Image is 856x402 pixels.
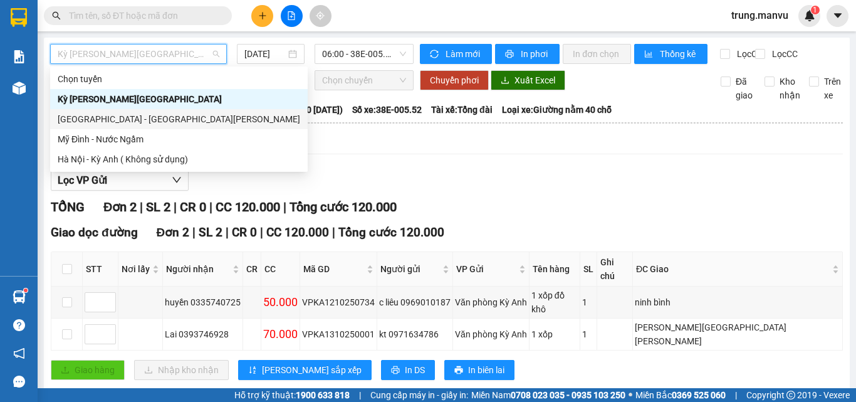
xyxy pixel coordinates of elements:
[832,10,843,21] span: caret-down
[379,295,451,309] div: c liêu 0969010187
[767,47,800,61] span: Lọc CC
[248,366,257,376] span: sort-ascending
[103,199,137,214] span: Đơn 2
[234,388,350,402] span: Hỗ trợ kỹ thuật:
[51,360,125,380] button: uploadGiao hàng
[635,320,840,348] div: [PERSON_NAME][GEOGRAPHIC_DATA][PERSON_NAME]
[379,327,451,341] div: kt 0971634786
[672,390,726,400] strong: 0369 525 060
[58,72,300,86] div: Chọn tuyến
[514,73,555,87] span: Xuất Excel
[786,391,795,399] span: copyright
[192,225,196,240] span: |
[140,199,143,214] span: |
[804,10,815,21] img: icon-new-feature
[468,363,504,377] span: In biên lai
[380,262,440,276] span: Người gửi
[58,45,219,63] span: Kỳ Anh - Hà Nội
[83,252,118,287] th: STT
[352,103,422,117] span: Số xe: 38E-005.52
[24,288,28,292] sup: 1
[165,295,241,309] div: huyền 0335740725
[471,388,625,402] span: Miền Nam
[209,199,212,214] span: |
[303,262,364,276] span: Mã GD
[495,44,560,64] button: printerIn phơi
[420,44,492,64] button: syncLàm mới
[58,92,300,106] div: Kỳ [PERSON_NAME][GEOGRAPHIC_DATA]
[505,50,516,60] span: printer
[322,45,406,63] span: 06:00 - 38E-005.52
[238,360,372,380] button: sort-ascending[PERSON_NAME] sắp xếp
[263,325,298,343] div: 70.000
[166,262,230,276] span: Người nhận
[51,171,189,191] button: Lọc VP Gửi
[827,5,848,27] button: caret-down
[580,252,597,287] th: SL
[69,9,217,23] input: Tìm tên, số ĐT hoặc mã đơn
[381,360,435,380] button: printerIn DS
[50,69,308,89] div: Chọn tuyến
[430,50,441,60] span: sync
[51,225,138,240] span: Giao dọc đường
[13,82,26,95] img: warehouse-icon
[455,295,527,309] div: Văn phòng Kỳ Anh
[444,360,514,380] button: printerIn biên lai
[431,103,493,117] span: Tài xế: Tổng đài
[405,363,425,377] span: In DS
[359,388,361,402] span: |
[735,388,737,402] span: |
[391,366,400,376] span: printer
[174,199,177,214] span: |
[455,327,527,341] div: Văn phòng Kỳ Anh
[310,5,331,27] button: aim
[52,11,61,20] span: search
[502,103,612,117] span: Loại xe: Giường nằm 40 chỗ
[316,11,325,20] span: aim
[122,262,150,276] span: Nơi lấy
[819,75,846,102] span: Trên xe
[530,252,581,287] th: Tên hàng
[13,347,25,359] span: notification
[531,288,578,316] div: 1 xốp đồ khô
[146,199,170,214] span: SL 2
[629,393,632,398] span: ⚪️
[281,5,303,27] button: file-add
[644,50,655,60] span: bar-chart
[260,225,263,240] span: |
[50,129,308,149] div: Mỹ Đình - Nước Ngầm
[50,109,308,129] div: Hà Nội - Kỳ Anh
[420,70,489,90] button: Chuyển phơi
[370,388,468,402] span: Cung cấp máy in - giấy in:
[660,47,697,61] span: Thống kê
[563,44,631,64] button: In đơn chọn
[501,76,509,86] span: download
[338,225,444,240] span: Tổng cước 120.000
[732,47,765,61] span: Lọc CR
[50,89,308,109] div: Kỳ Anh - Hà Nội
[165,327,241,341] div: Lai 0393746928
[13,50,26,63] img: solution-icon
[491,70,565,90] button: downloadXuất Excel
[51,199,85,214] span: TỔNG
[582,327,595,341] div: 1
[58,172,107,188] span: Lọc VP Gửi
[731,75,758,102] span: Đã giao
[266,225,329,240] span: CC 120.000
[302,327,375,341] div: VPKA1310250001
[262,363,362,377] span: [PERSON_NAME] sắp xếp
[258,11,267,20] span: plus
[582,295,595,309] div: 1
[635,295,840,309] div: ninh bình
[58,132,300,146] div: Mỹ Đình - Nước Ngầm
[456,262,516,276] span: VP Gửi
[300,287,377,319] td: VPKA1210250734
[283,199,286,214] span: |
[180,199,206,214] span: CR 0
[813,6,817,14] span: 1
[251,5,273,27] button: plus
[636,262,830,276] span: ĐC Giao
[243,252,261,287] th: CR
[226,225,229,240] span: |
[597,252,633,287] th: Ghi chú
